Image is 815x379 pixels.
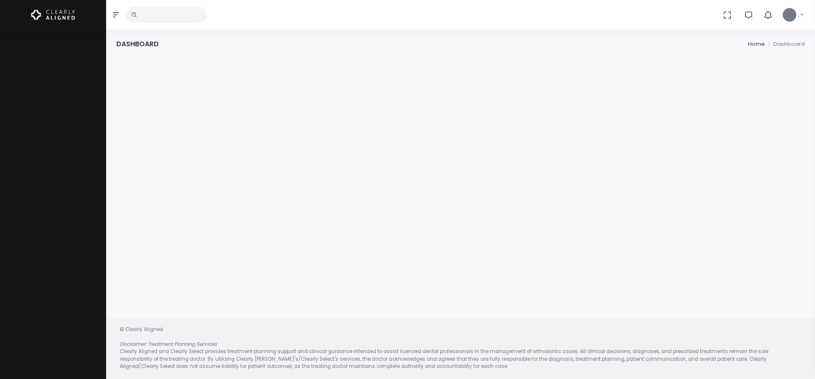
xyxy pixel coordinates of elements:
[765,40,805,48] li: Dashboard
[31,6,75,24] img: Logo Horizontal
[748,40,765,48] li: Home
[116,40,159,48] h4: Dashboard
[798,11,799,19] span: ,
[120,341,217,348] em: Disclaimer: Treatment Planning Services
[111,326,810,371] div: © Clearly Aligned Clearly Aligned and Clearly Select provides treatment planning support and clin...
